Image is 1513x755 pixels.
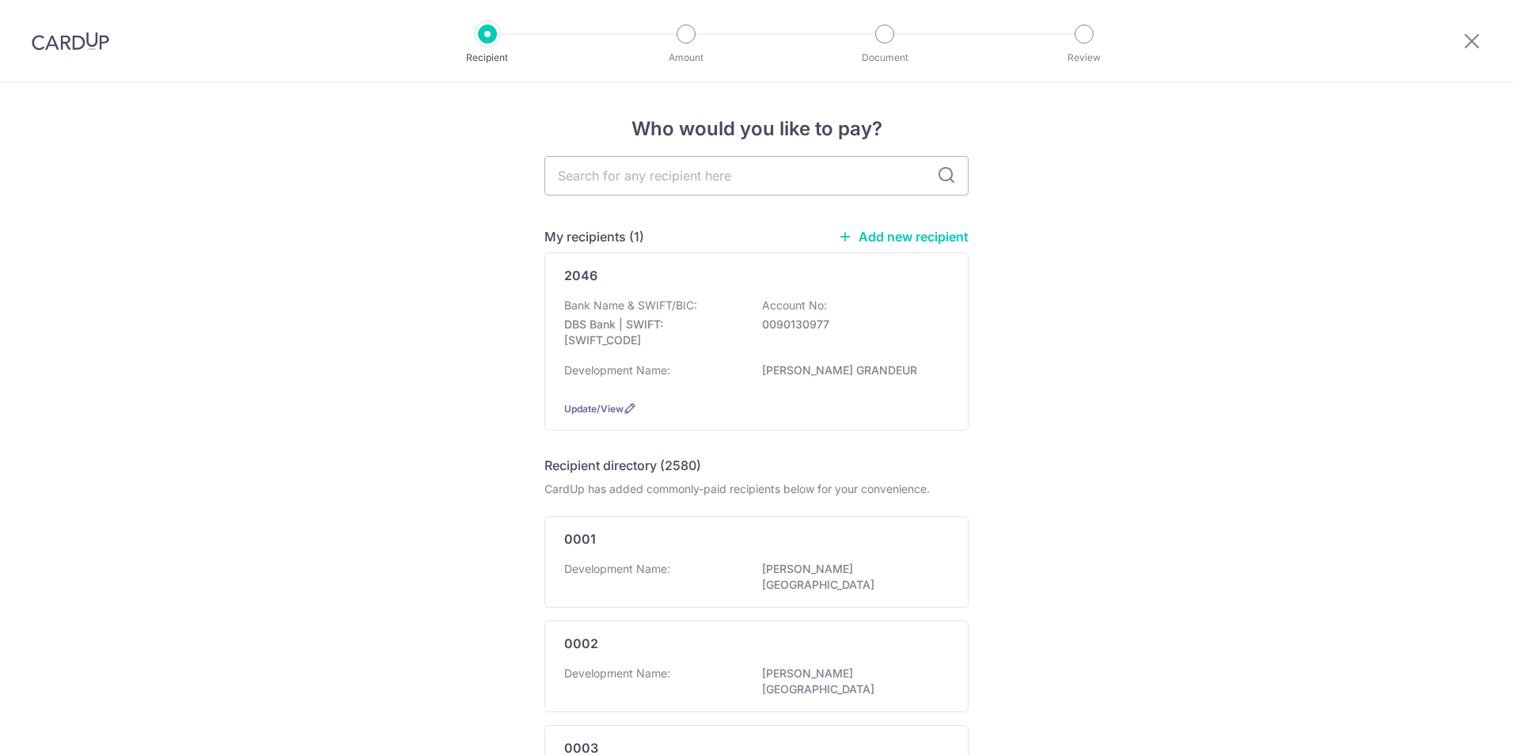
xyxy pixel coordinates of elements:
input: Search for any recipient here [544,156,969,195]
p: Amount [628,50,745,66]
p: Recipient [429,50,546,66]
a: Update/View [564,403,624,415]
a: Add new recipient [838,229,969,245]
p: Review [1026,50,1143,66]
p: [PERSON_NAME][GEOGRAPHIC_DATA] [762,666,939,697]
h5: My recipients (1) [544,227,644,246]
p: 0090130977 [762,317,939,332]
p: DBS Bank | SWIFT: [SWIFT_CODE] [564,317,741,348]
p: Document [826,50,943,66]
p: [PERSON_NAME][GEOGRAPHIC_DATA] [762,561,939,593]
p: 2046 [564,266,597,285]
p: [PERSON_NAME] GRANDEUR [762,362,939,378]
p: Development Name: [564,362,670,378]
h5: Recipient directory (2580) [544,456,701,475]
img: CardUp [32,32,109,51]
div: CardUp has added commonly-paid recipients below for your convenience. [544,481,969,497]
p: 0002 [564,634,598,653]
p: Bank Name & SWIFT/BIC: [564,298,697,313]
p: Development Name: [564,666,670,681]
p: Development Name: [564,561,670,577]
h4: Who would you like to pay? [544,115,969,143]
p: 0001 [564,529,596,548]
p: Account No: [762,298,827,313]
